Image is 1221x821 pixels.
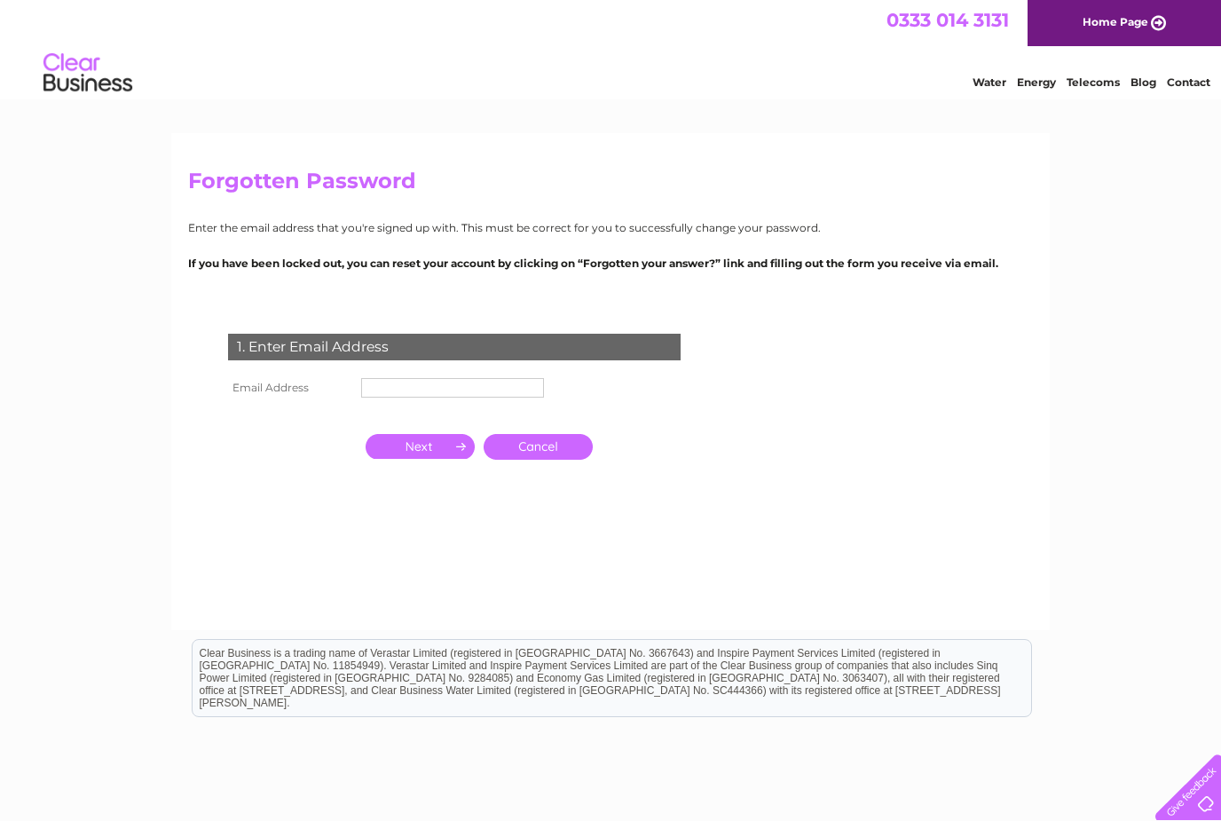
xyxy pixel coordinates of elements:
[188,219,1033,236] p: Enter the email address that you're signed up with. This must be correct for you to successfully ...
[43,46,133,100] img: logo.png
[973,75,1006,89] a: Water
[484,434,593,460] a: Cancel
[1017,75,1056,89] a: Energy
[1130,75,1156,89] a: Blog
[224,374,357,402] th: Email Address
[188,255,1033,272] p: If you have been locked out, you can reset your account by clicking on “Forgotten your answer?” l...
[228,334,681,360] div: 1. Enter Email Address
[188,169,1033,202] h2: Forgotten Password
[1067,75,1120,89] a: Telecoms
[193,10,1031,86] div: Clear Business is a trading name of Verastar Limited (registered in [GEOGRAPHIC_DATA] No. 3667643...
[1167,75,1210,89] a: Contact
[886,9,1009,31] a: 0333 014 3131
